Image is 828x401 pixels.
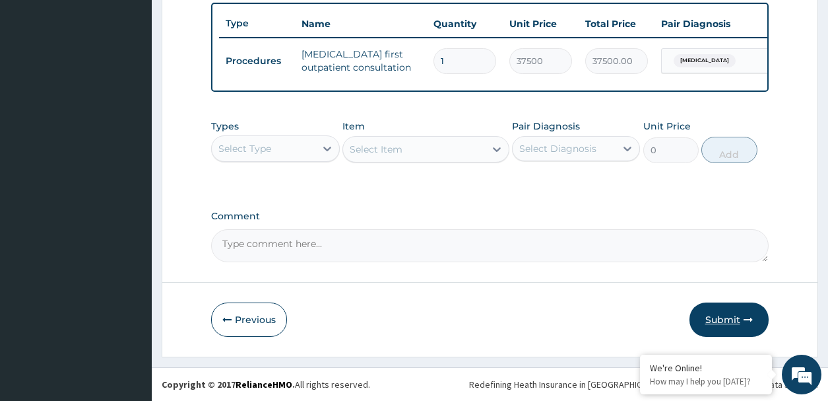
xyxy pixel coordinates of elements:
label: Item [342,120,365,133]
img: d_794563401_company_1708531726252_794563401 [24,66,53,99]
div: Minimize live chat window [216,7,248,38]
a: RelianceHMO [236,379,292,390]
button: Add [701,137,757,163]
div: Chat with us now [69,74,222,91]
td: Procedures [219,49,295,73]
button: Submit [689,303,769,337]
p: How may I help you today? [650,376,762,387]
button: Previous [211,303,287,337]
footer: All rights reserved. [152,367,828,401]
div: We're Online! [650,362,762,374]
th: Type [219,11,295,36]
th: Pair Diagnosis [654,11,800,37]
th: Total Price [579,11,654,37]
span: We're online! [77,118,182,251]
div: Select Type [218,142,271,155]
th: Name [295,11,427,37]
textarea: Type your message and hit 'Enter' [7,264,251,310]
strong: Copyright © 2017 . [162,379,295,390]
th: Quantity [427,11,503,37]
label: Unit Price [643,120,691,133]
label: Pair Diagnosis [512,120,580,133]
label: Comment [211,211,768,222]
label: Types [211,121,239,132]
div: Redefining Heath Insurance in [GEOGRAPHIC_DATA] using Telemedicine and Data Science! [469,378,818,391]
div: Select Diagnosis [519,142,596,155]
span: [MEDICAL_DATA] [674,54,736,67]
td: [MEDICAL_DATA] first outpatient consultation [295,41,427,81]
th: Unit Price [503,11,579,37]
